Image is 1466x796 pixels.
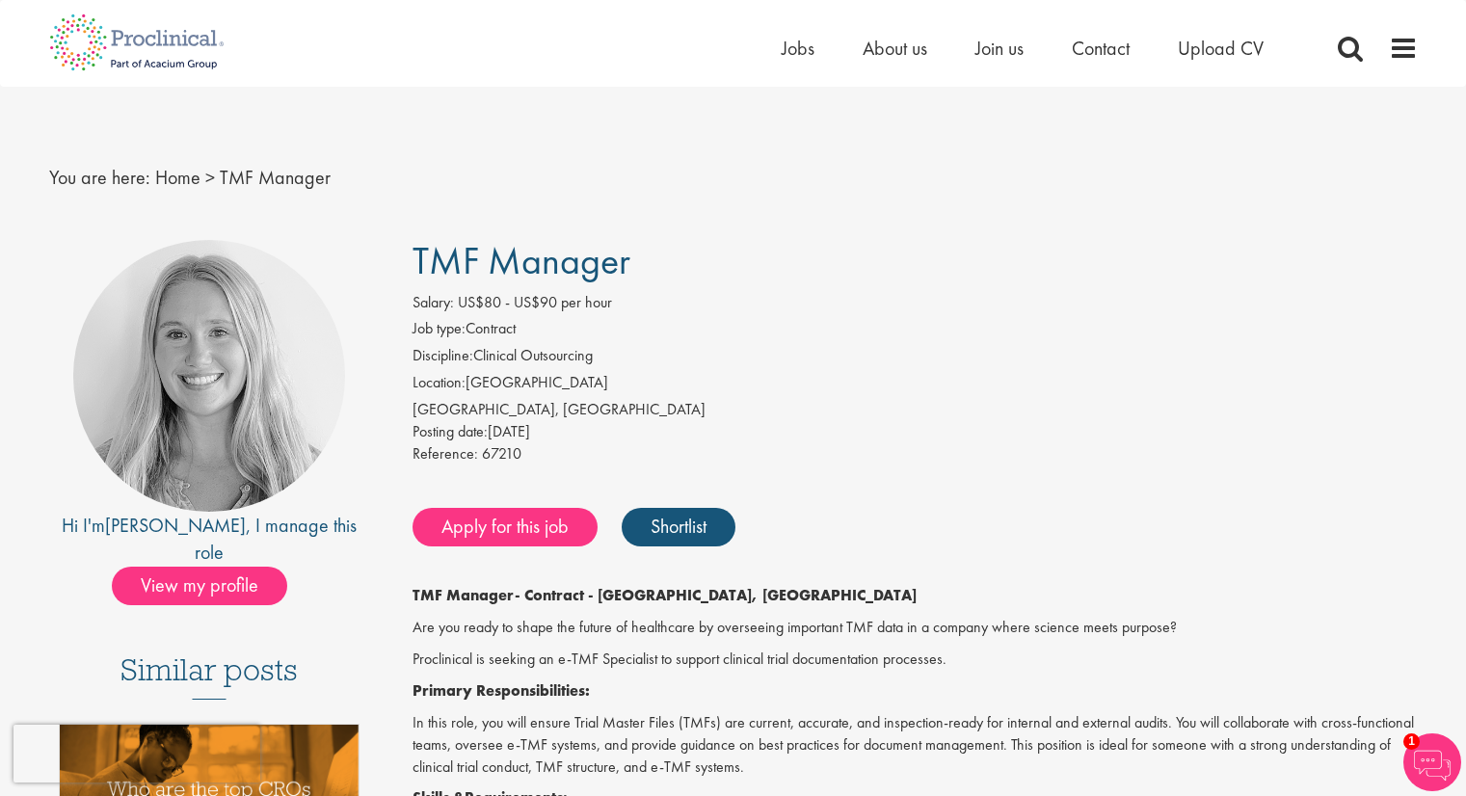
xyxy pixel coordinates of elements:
[1403,733,1420,750] span: 1
[220,165,331,190] span: TMF Manager
[413,649,1418,671] p: Proclinical is seeking an e-TMF Specialist to support clinical trial documentation processes.
[413,680,590,701] strong: Primary Responsibilities:
[622,508,735,546] a: Shortlist
[1072,36,1130,61] a: Contact
[482,443,521,464] span: 67210
[413,585,515,605] strong: TMF Manager
[863,36,927,61] a: About us
[413,345,1418,372] li: Clinical Outsourcing
[413,318,466,340] label: Job type:
[975,36,1024,61] a: Join us
[413,508,598,546] a: Apply for this job
[205,165,215,190] span: >
[413,617,1418,639] p: Are you ready to shape the future of healthcare by overseeing important TMF data in a company whe...
[515,585,917,605] strong: - Contract - [GEOGRAPHIC_DATA], [GEOGRAPHIC_DATA]
[413,443,478,465] label: Reference:
[105,513,246,538] a: [PERSON_NAME]
[413,712,1418,779] p: In this role, you will ensure Trial Master Files (TMFs) are current, accurate, and inspection-rea...
[1403,733,1461,791] img: Chatbot
[458,292,612,312] span: US$80 - US$90 per hour
[782,36,814,61] a: Jobs
[155,165,200,190] a: breadcrumb link
[1178,36,1264,61] a: Upload CV
[112,570,307,596] a: View my profile
[413,292,454,314] label: Salary:
[413,318,1418,345] li: Contract
[49,165,150,190] span: You are here:
[413,345,473,367] label: Discipline:
[120,653,298,700] h3: Similar posts
[413,236,630,285] span: TMF Manager
[413,399,1418,421] div: [GEOGRAPHIC_DATA], [GEOGRAPHIC_DATA]
[413,372,466,394] label: Location:
[413,372,1418,399] li: [GEOGRAPHIC_DATA]
[112,567,287,605] span: View my profile
[49,512,370,567] div: Hi I'm , I manage this role
[73,240,345,512] img: imeage of recruiter Shannon Briggs
[413,421,1418,443] div: [DATE]
[13,725,260,783] iframe: reCAPTCHA
[413,421,488,441] span: Posting date:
